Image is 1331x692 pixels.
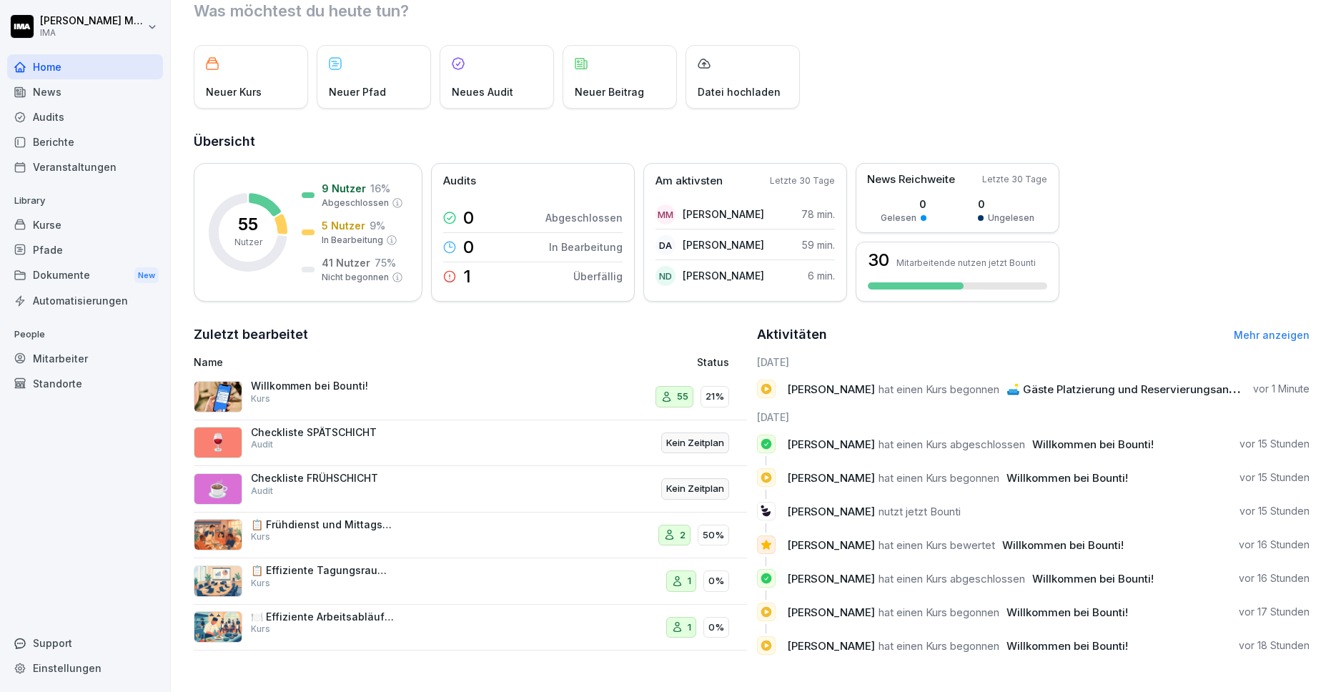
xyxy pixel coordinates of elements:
[982,173,1047,186] p: Letzte 30 Tage
[787,438,875,451] span: [PERSON_NAME]
[7,237,163,262] a: Pfade
[867,172,955,188] p: News Reichweite
[757,325,827,345] h2: Aktivitäten
[677,390,688,404] p: 55
[7,262,163,289] a: DokumenteNew
[207,476,229,502] p: ☕
[443,173,476,189] p: Audits
[708,621,724,635] p: 0%
[881,212,916,224] p: Gelesen
[575,84,644,99] p: Neuer Beitrag
[787,505,875,518] span: [PERSON_NAME]
[251,392,270,405] p: Kurs
[787,382,875,396] span: [PERSON_NAME]
[194,611,242,643] img: lurx7vxudq7pdbumgl6aj25f.png
[322,218,365,233] p: 5 Nutzer
[194,325,747,345] h2: Zuletzt bearbeitet
[251,438,273,451] p: Audit
[1002,538,1124,552] span: Willkommen bei Bounti!
[7,212,163,237] a: Kurse
[655,235,676,255] div: DA
[375,255,396,270] p: 75 %
[683,207,764,222] p: [PERSON_NAME]
[251,623,270,636] p: Kurs
[549,239,623,254] p: In Bearbeitung
[452,84,513,99] p: Neues Audit
[808,268,835,283] p: 6 min.
[896,257,1036,268] p: Mitarbeitende nutzen jetzt Bounti
[322,271,389,284] p: Nicht begonnen
[1239,538,1310,552] p: vor 16 Stunden
[801,207,835,222] p: 78 min.
[194,355,540,370] p: Name
[194,565,242,597] img: kzsvenh8ofcu3ay3unzulj3q.png
[7,54,163,79] a: Home
[251,611,394,623] p: 🍽️ Effiziente Arbeitsabläufe im Restaurantbetrieb
[194,519,242,550] img: ipxbjltydh6sfpkpuj5ozs1i.png
[7,656,163,681] a: Einstellungen
[7,288,163,313] a: Automatisierungen
[703,528,724,543] p: 50%
[683,237,764,252] p: [PERSON_NAME]
[322,181,366,196] p: 9 Nutzer
[802,237,835,252] p: 59 min.
[7,129,163,154] div: Berichte
[1006,382,1265,396] span: 🛋️ Gäste Platzierung und Reservierungsannahme
[207,430,229,455] p: 🍷
[879,639,999,653] span: hat einen Kurs begonnen
[1253,382,1310,396] p: vor 1 Minute
[770,174,835,187] p: Letzte 30 Tage
[134,267,159,284] div: New
[7,346,163,371] a: Mitarbeiter
[1239,571,1310,585] p: vor 16 Stunden
[1240,504,1310,518] p: vor 15 Stunden
[680,528,686,543] p: 2
[251,577,270,590] p: Kurs
[879,538,995,552] span: hat einen Kurs bewertet
[251,485,273,498] p: Audit
[1239,638,1310,653] p: vor 18 Stunden
[7,79,163,104] a: News
[194,466,747,513] a: ☕Checkliste FRÜHSCHICHTAuditKein Zeitplan
[1032,572,1154,585] span: Willkommen bei Bounti!
[463,209,474,227] p: 0
[251,530,270,543] p: Kurs
[1032,438,1154,451] span: Willkommen bei Bounti!
[879,438,1025,451] span: hat einen Kurs abgeschlossen
[879,382,999,396] span: hat einen Kurs begonnen
[194,513,747,559] a: 📋 Frühdienst und Mittagsschicht Service: Standard Operating ProcedureKurs250%
[666,436,724,450] p: Kein Zeitplan
[787,605,875,619] span: [PERSON_NAME]
[1239,605,1310,619] p: vor 17 Stunden
[688,621,691,635] p: 1
[655,204,676,224] div: MM
[329,84,386,99] p: Neuer Pfad
[7,154,163,179] a: Veranstaltungen
[463,239,474,256] p: 0
[1240,437,1310,451] p: vor 15 Stunden
[879,605,999,619] span: hat einen Kurs begonnen
[7,262,163,289] div: Dokumente
[706,390,724,404] p: 21%
[787,572,875,585] span: [PERSON_NAME]
[655,266,676,286] div: ND
[1006,605,1128,619] span: Willkommen bei Bounti!
[683,268,764,283] p: [PERSON_NAME]
[206,84,262,99] p: Neuer Kurs
[194,558,747,605] a: 📋 Effiziente Tagungsraumvorbereitung: SOP-SchulungKurs10%
[881,197,926,212] p: 0
[251,564,394,577] p: 📋 Effiziente Tagungsraumvorbereitung: SOP-Schulung
[7,189,163,212] p: Library
[879,572,1025,585] span: hat einen Kurs abgeschlossen
[7,371,163,396] a: Standorte
[787,538,875,552] span: [PERSON_NAME]
[7,104,163,129] a: Audits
